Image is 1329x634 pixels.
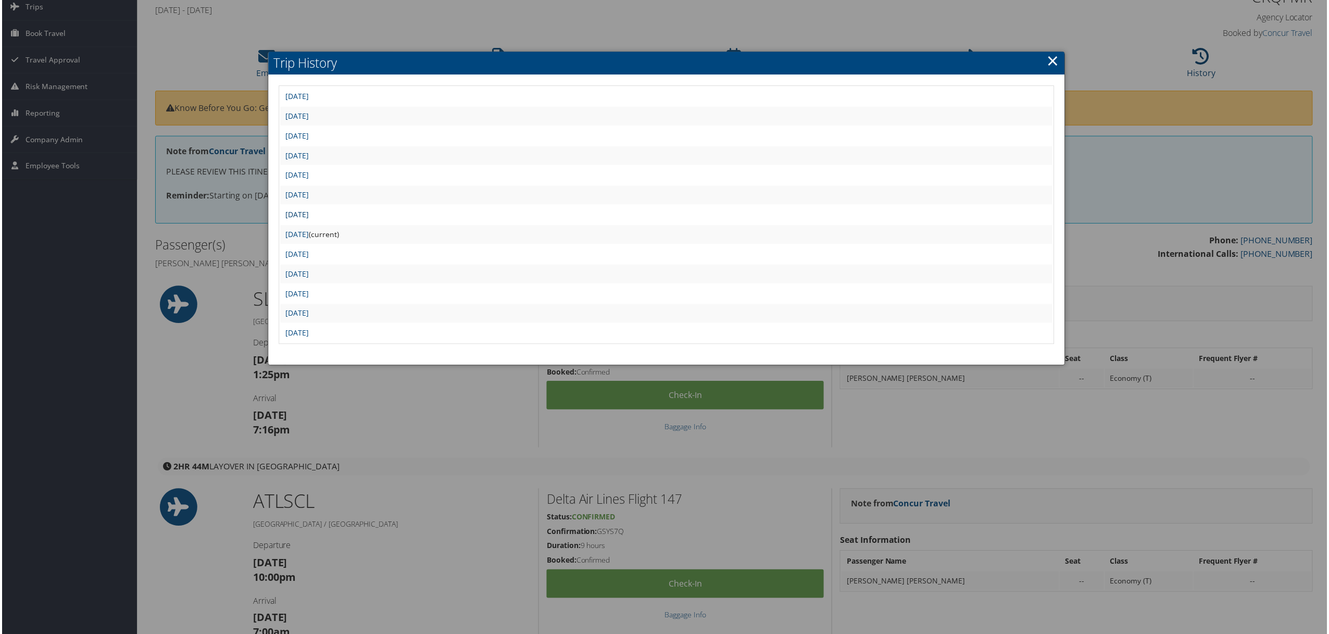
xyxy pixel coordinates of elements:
a: [DATE] [284,309,308,319]
a: × [1048,51,1060,71]
a: [DATE] [284,210,308,220]
a: [DATE] [284,171,308,181]
a: [DATE] [284,290,308,300]
a: [DATE] [284,191,308,201]
a: [DATE] [284,230,308,240]
a: [DATE] [284,92,308,102]
a: [DATE] [284,250,308,260]
a: [DATE] [284,111,308,121]
a: [DATE] [284,151,308,161]
a: [DATE] [284,329,308,339]
td: (current) [279,226,1054,245]
a: [DATE] [284,131,308,141]
h2: Trip History [267,52,1066,75]
a: [DATE] [284,270,308,280]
